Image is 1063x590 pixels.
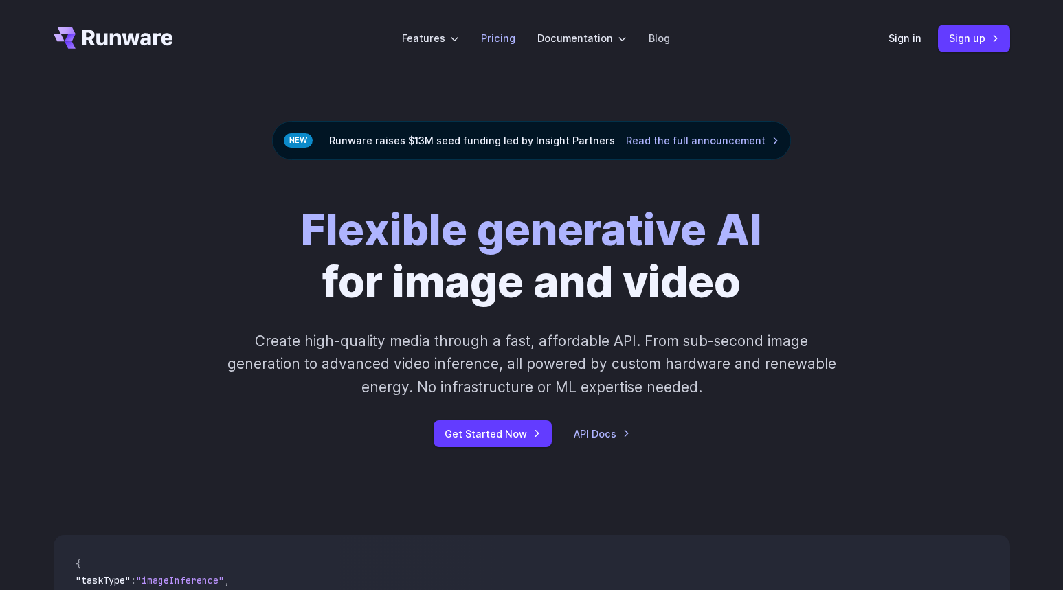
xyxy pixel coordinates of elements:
span: , [224,574,230,587]
span: { [76,558,81,570]
label: Features [402,30,459,46]
a: Blog [649,30,670,46]
div: Runware raises $13M seed funding led by Insight Partners [272,121,791,160]
strong: Flexible generative AI [301,203,762,256]
span: "imageInference" [136,574,224,587]
a: Get Started Now [434,420,552,447]
h1: for image and video [301,204,762,308]
label: Documentation [537,30,627,46]
a: Sign up [938,25,1010,52]
span: "taskType" [76,574,131,587]
a: Go to / [54,27,173,49]
a: Sign in [888,30,921,46]
a: Pricing [481,30,515,46]
span: : [131,574,136,587]
a: API Docs [574,426,630,442]
a: Read the full announcement [626,133,779,148]
p: Create high-quality media through a fast, affordable API. From sub-second image generation to adv... [225,330,838,398]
